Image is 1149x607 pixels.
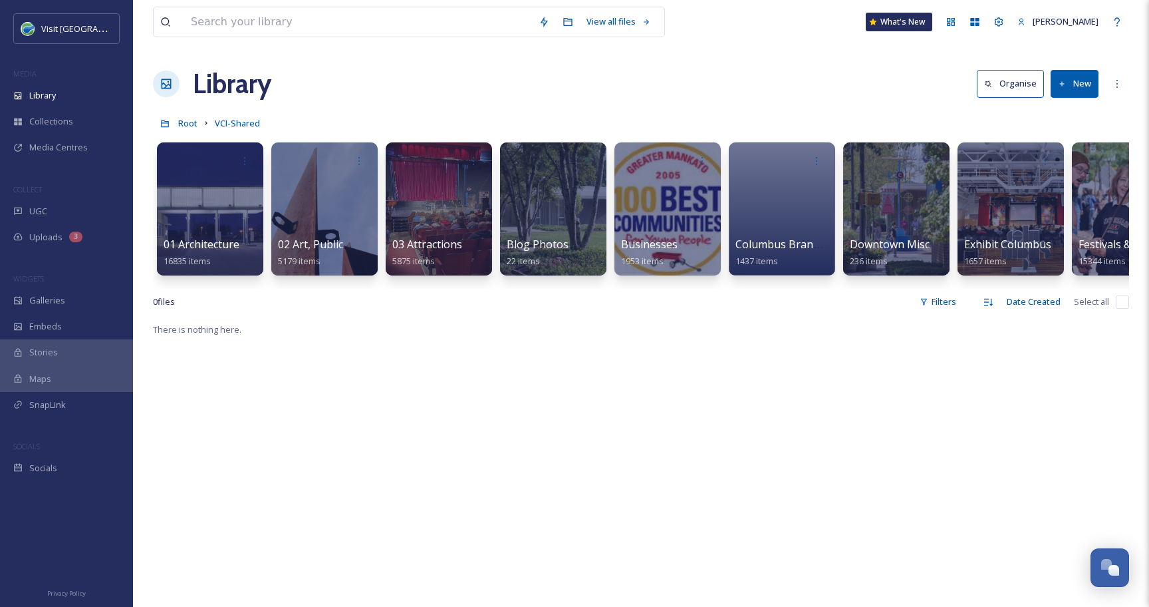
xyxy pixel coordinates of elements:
div: Filters [913,289,963,315]
span: Select all [1074,296,1109,308]
span: Businesses [621,237,678,252]
div: Date Created [1000,289,1067,315]
span: Stories [29,346,58,359]
span: 1437 items [735,255,778,267]
span: 02 Art, Public [278,237,343,252]
span: Collections [29,115,73,128]
span: WIDGETS [13,274,44,284]
span: Columbus Brand Logo files [735,237,870,252]
a: Downtown Misc236 items [850,238,930,267]
a: Businesses1953 items [621,238,678,267]
span: 01 Architecture [164,237,239,252]
a: Blog Photos22 items [507,238,569,267]
span: SnapLink [29,399,66,411]
span: SOCIALS [13,441,40,451]
span: 16835 items [164,255,211,267]
span: Library [29,89,56,102]
span: MEDIA [13,69,37,79]
a: VCI-Shared [215,115,260,131]
a: Exhibit Columbus1657 items [964,238,1051,267]
span: 0 file s [153,296,175,308]
span: 5179 items [278,255,320,267]
button: Open Chat [1090,548,1129,587]
span: Maps [29,373,51,385]
button: Organise [977,70,1044,97]
a: View all files [580,9,658,35]
span: 236 items [850,255,888,267]
span: 5875 items [392,255,435,267]
a: Root [178,115,197,131]
a: What's New [866,13,932,31]
span: COLLECT [13,184,42,194]
span: Media Centres [29,141,88,154]
span: Embeds [29,320,62,333]
span: 03 Attractions [392,237,462,252]
span: 1657 items [964,255,1007,267]
span: Privacy Policy [47,589,86,598]
a: Library [193,64,271,104]
span: Exhibit Columbus [964,237,1051,252]
a: 03 Attractions5875 items [392,238,462,267]
a: Privacy Policy [47,584,86,600]
span: VCI-Shared [215,117,260,129]
a: Columbus Brand Logo files1437 items [735,238,870,267]
img: cvctwitlogo_400x400.jpg [21,22,35,35]
div: 3 [69,232,82,242]
button: New [1051,70,1098,97]
span: Downtown Misc [850,237,930,252]
a: Organise [977,70,1051,97]
span: 22 items [507,255,540,267]
span: Uploads [29,231,63,244]
a: 01 Architecture16835 items [164,238,239,267]
a: 02 Art, Public5179 items [278,238,343,267]
span: [PERSON_NAME] [1033,15,1098,27]
span: Visit [GEOGRAPHIC_DATA] [US_STATE] [41,22,191,35]
span: 1953 items [621,255,664,267]
span: 15344 items [1079,255,1126,267]
span: Socials [29,462,57,475]
input: Search your library [184,7,532,37]
span: Blog Photos [507,237,569,252]
span: UGC [29,205,47,218]
a: [PERSON_NAME] [1011,9,1105,35]
span: There is nothing here. [153,323,241,335]
span: Root [178,117,197,129]
span: Galleries [29,294,65,307]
